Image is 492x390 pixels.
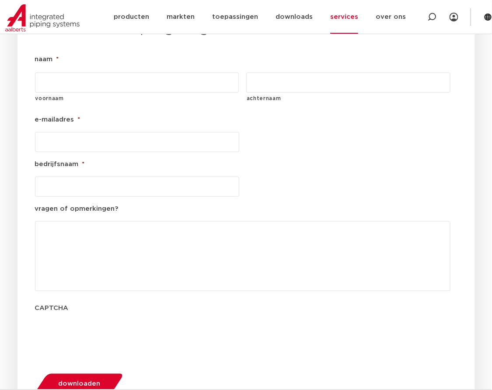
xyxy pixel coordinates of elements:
label: CAPTCHA [35,304,69,313]
label: achternaam [247,93,450,104]
label: voornaam [35,93,239,104]
label: naam [35,55,59,64]
label: e-mailadres [35,115,80,124]
iframe: reCAPTCHA [35,320,168,355]
span: downloaden [58,381,100,387]
label: vragen of opmerkingen? [35,205,119,213]
label: bedrijfsnaam [35,160,85,169]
